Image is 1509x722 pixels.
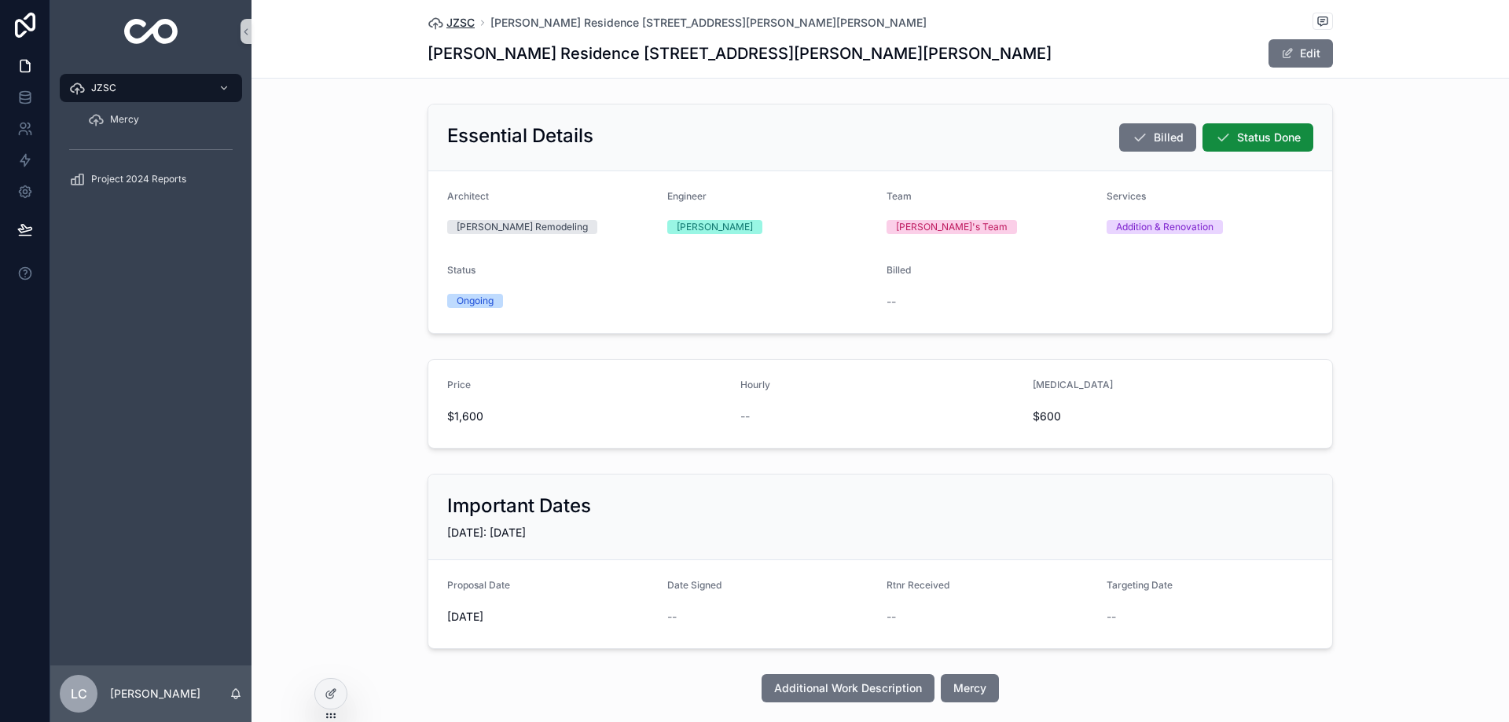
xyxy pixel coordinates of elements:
span: Hourly [740,379,770,390]
div: [PERSON_NAME] Remodeling [457,220,588,234]
span: Status [447,264,475,276]
span: -- [887,294,896,310]
span: [DATE] [447,609,655,625]
span: Services [1107,190,1146,202]
div: [PERSON_NAME] [677,220,753,234]
span: Status Done [1237,130,1301,145]
span: Date Signed [667,579,721,591]
span: $1,600 [447,409,728,424]
span: -- [667,609,677,625]
span: Proposal Date [447,579,510,591]
span: -- [887,609,896,625]
a: Project 2024 Reports [60,165,242,193]
span: Mercy [953,680,986,696]
span: Project 2024 Reports [91,173,186,185]
button: Mercy [941,674,999,702]
div: [PERSON_NAME]'s Team [896,220,1008,234]
h2: Essential Details [447,123,593,148]
span: [MEDICAL_DATA] [1033,379,1113,390]
a: JZSC [428,15,475,31]
h2: Important Dates [447,493,591,519]
a: JZSC [60,74,242,102]
span: Additional Work Description [774,680,922,696]
span: Price [447,379,471,390]
a: [PERSON_NAME] Residence [STREET_ADDRESS][PERSON_NAME][PERSON_NAME] [490,15,927,31]
span: Targeting Date [1107,579,1173,591]
button: Edit [1269,39,1333,68]
span: Architect [447,190,489,202]
span: $600 [1033,409,1240,424]
span: Billed [1154,130,1184,145]
button: Billed [1119,123,1196,152]
span: Rtnr Received [887,579,949,591]
span: Engineer [667,190,707,202]
div: scrollable content [50,63,251,214]
span: JZSC [446,15,475,31]
span: JZSC [91,82,116,94]
button: Status Done [1202,123,1313,152]
span: Mercy [110,113,139,126]
span: -- [1107,609,1116,625]
button: Additional Work Description [762,674,934,702]
span: Team [887,190,912,202]
span: -- [740,409,750,424]
p: [PERSON_NAME] [110,686,200,702]
div: Ongoing [457,294,494,308]
a: Mercy [79,105,242,134]
span: LC [71,684,87,703]
span: [DATE]: [DATE] [447,526,526,539]
img: App logo [124,19,178,44]
span: Billed [887,264,911,276]
h1: [PERSON_NAME] Residence [STREET_ADDRESS][PERSON_NAME][PERSON_NAME] [428,42,1052,64]
div: Addition & Renovation [1116,220,1213,234]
